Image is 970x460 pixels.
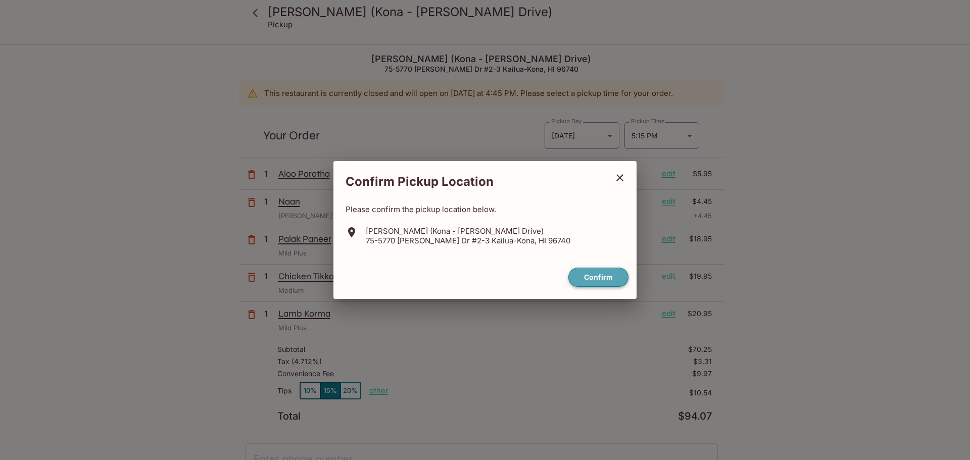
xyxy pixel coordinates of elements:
[366,236,570,245] p: 75-5770 [PERSON_NAME] Dr #2-3 Kailua-Kona, HI 96740
[366,226,570,236] p: [PERSON_NAME] (Kona - [PERSON_NAME] Drive)
[568,268,628,287] button: confirm
[333,169,607,194] h2: Confirm Pickup Location
[346,205,624,214] p: Please confirm the pickup location below.
[607,165,633,190] button: close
